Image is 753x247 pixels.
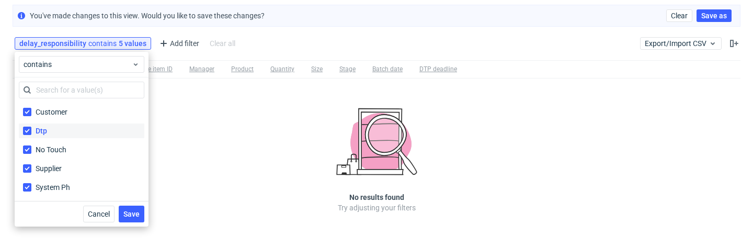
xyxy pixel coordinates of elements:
[88,210,110,218] span: Cancel
[140,65,173,74] span: Line item ID
[155,35,201,52] div: Add filter
[701,12,727,19] span: Save as
[36,182,70,193] div: System Ph
[88,39,119,48] span: contains
[36,163,62,174] div: Supplier
[419,65,457,74] span: DTP deadline
[349,192,404,203] h3: No results found
[189,65,214,74] span: Manager
[666,9,692,22] button: Clear
[671,12,688,19] span: Clear
[640,37,722,50] button: Export/Import CSV
[36,144,66,155] div: No Touch
[24,59,132,70] span: contains
[339,65,356,74] span: Stage
[311,65,323,74] span: Size
[83,206,115,222] button: Cancel
[208,36,237,51] div: Clear all
[36,126,47,136] div: Dtp
[372,65,403,74] span: Batch date
[19,82,144,98] input: Search for a value(s)
[123,210,140,218] span: Save
[338,203,416,213] p: Try adjusting your filters
[270,65,294,74] span: Quantity
[645,39,717,48] span: Export/Import CSV
[30,10,265,21] p: You've made changes to this view. Would you like to save these changes?
[19,39,88,48] span: delay_responsibility
[36,107,67,117] div: Customer
[119,206,144,222] button: Save
[231,65,254,74] span: Product
[697,9,732,22] button: Save as
[119,39,146,48] div: 5 values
